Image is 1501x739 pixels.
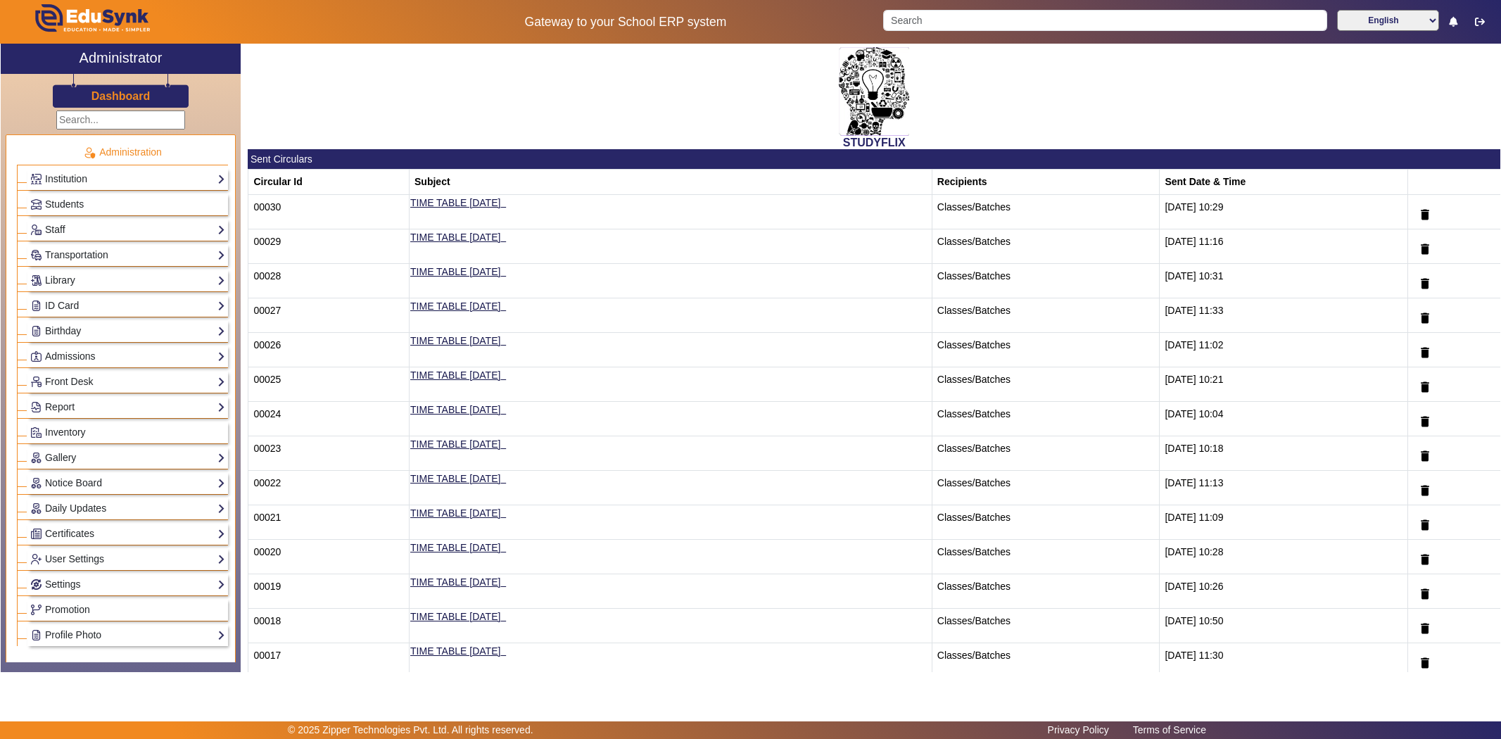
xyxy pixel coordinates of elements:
[1160,229,1407,264] td: [DATE] 11:16
[1160,436,1407,471] td: [DATE] 10:18
[932,170,1160,195] th: Recipients
[1160,643,1407,678] td: [DATE] 11:30
[80,49,163,66] h2: Administrator
[248,540,410,574] td: 00020
[288,723,533,738] p: © 2025 Zipper Technologies Pvt. Ltd. All rights reserved.
[932,195,1160,229] td: Classes/Batches
[248,298,410,333] td: 00027
[1160,195,1407,229] td: [DATE] 10:29
[248,643,410,678] td: 00017
[1160,170,1407,195] th: Sent Date & Time
[932,298,1160,333] td: Classes/Batches
[410,645,500,657] a: TIME TABLE [DATE]
[410,232,500,243] a: TIME TABLE [DATE]
[1418,346,1432,360] mat-icon: delete
[31,427,42,438] img: Inventory.png
[410,170,932,195] th: Subject
[1126,721,1213,739] a: Terms of Service
[248,609,410,643] td: 00018
[248,367,410,402] td: 00025
[410,438,500,450] a: TIME TABLE [DATE]
[932,367,1160,402] td: Classes/Batches
[932,229,1160,264] td: Classes/Batches
[1160,402,1407,436] td: [DATE] 10:04
[1160,298,1407,333] td: [DATE] 11:33
[248,229,410,264] td: 00029
[932,643,1160,678] td: Classes/Batches
[839,47,909,136] img: 2da83ddf-6089-4dce-a9e2-416746467bdd
[1418,380,1432,394] mat-icon: delete
[932,609,1160,643] td: Classes/Batches
[1160,264,1407,298] td: [DATE] 10:31
[1418,552,1432,567] mat-icon: delete
[932,402,1160,436] td: Classes/Batches
[410,404,500,415] a: TIME TABLE [DATE]
[248,574,410,609] td: 00019
[1418,242,1432,256] mat-icon: delete
[932,505,1160,540] td: Classes/Batches
[1418,311,1432,325] mat-icon: delete
[248,264,410,298] td: 00028
[1418,449,1432,463] mat-icon: delete
[410,335,500,346] a: TIME TABLE [DATE]
[45,198,84,210] span: Students
[1041,721,1116,739] a: Privacy Policy
[410,369,500,381] a: TIME TABLE [DATE]
[248,136,1500,149] h2: STUDYFLIX
[83,146,96,159] img: Administration.png
[1418,208,1432,222] mat-icon: delete
[410,507,500,519] a: TIME TABLE [DATE]
[932,574,1160,609] td: Classes/Batches
[30,424,225,441] a: Inventory
[1160,540,1407,574] td: [DATE] 10:28
[248,471,410,505] td: 00022
[1418,415,1432,429] mat-icon: delete
[1160,505,1407,540] td: [DATE] 11:09
[410,301,500,312] a: TIME TABLE [DATE]
[1418,621,1432,636] mat-icon: delete
[248,149,1500,169] mat-card-header: Sent Circulars
[1160,333,1407,367] td: [DATE] 11:02
[410,611,500,622] a: TIME TABLE [DATE]
[383,15,868,30] h5: Gateway to your School ERP system
[1160,471,1407,505] td: [DATE] 11:13
[248,402,410,436] td: 00024
[45,604,90,615] span: Promotion
[410,542,500,553] a: TIME TABLE [DATE]
[248,505,410,540] td: 00021
[410,266,500,277] a: TIME TABLE [DATE]
[31,199,42,210] img: Students.png
[1160,367,1407,402] td: [DATE] 10:21
[410,576,500,588] a: TIME TABLE [DATE]
[932,264,1160,298] td: Classes/Batches
[1160,574,1407,609] td: [DATE] 10:26
[932,333,1160,367] td: Classes/Batches
[1418,587,1432,601] mat-icon: delete
[932,436,1160,471] td: Classes/Batches
[932,540,1160,574] td: Classes/Batches
[91,89,151,103] a: Dashboard
[932,471,1160,505] td: Classes/Batches
[248,436,410,471] td: 00023
[45,427,86,438] span: Inventory
[30,602,225,618] a: Promotion
[410,473,500,484] a: TIME TABLE [DATE]
[883,10,1327,31] input: Search
[1160,609,1407,643] td: [DATE] 10:50
[17,145,228,160] p: Administration
[248,333,410,367] td: 00026
[1418,656,1432,670] mat-icon: delete
[1418,518,1432,532] mat-icon: delete
[1418,484,1432,498] mat-icon: delete
[410,197,500,208] a: TIME TABLE [DATE]
[30,196,225,213] a: Students
[248,195,410,229] td: 00030
[56,110,185,130] input: Search...
[1418,277,1432,291] mat-icon: delete
[31,605,42,615] img: Branchoperations.png
[248,170,410,195] th: Circular Id
[1,44,241,74] a: Administrator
